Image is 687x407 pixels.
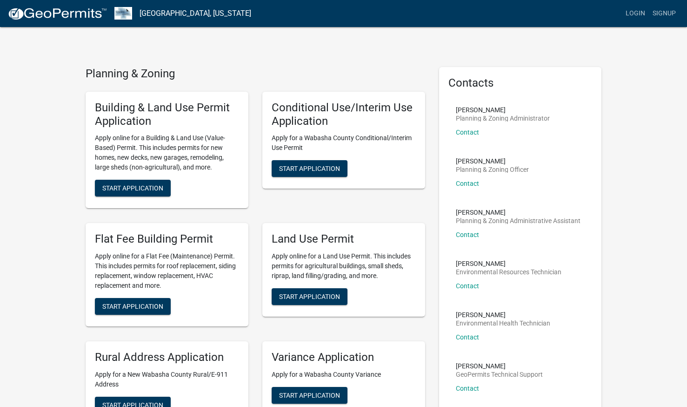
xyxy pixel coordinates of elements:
p: Planning & Zoning Officer [456,166,529,173]
p: Apply online for a Land Use Permit. This includes permits for agricultural buildings, small sheds... [272,251,416,281]
p: Apply for a Wabasha County Variance [272,370,416,380]
p: GeoPermits Technical Support [456,371,543,378]
p: Planning & Zoning Administrative Assistant [456,217,580,224]
button: Start Application [95,298,171,315]
a: Contact [456,180,479,187]
h5: Rural Address Application [95,351,239,364]
a: Contact [456,333,479,341]
h5: Variance Application [272,351,416,364]
a: [GEOGRAPHIC_DATA], [US_STATE] [140,6,251,21]
a: Contact [456,129,479,136]
p: Environmental Resources Technician [456,269,561,275]
span: Start Application [102,303,163,310]
h5: Flat Fee Building Permit [95,232,239,246]
p: [PERSON_NAME] [456,158,529,164]
a: Contact [456,282,479,290]
span: Start Application [279,165,340,172]
span: Start Application [102,184,163,192]
a: Contact [456,385,479,392]
img: Wabasha County, Minnesota [114,7,132,20]
span: Start Application [279,293,340,300]
button: Start Application [272,288,347,305]
p: Environmental Health Technician [456,320,550,326]
p: Apply for a New Wabasha County Rural/E-911 Address [95,370,239,389]
p: [PERSON_NAME] [456,107,550,113]
h5: Building & Land Use Permit Application [95,101,239,128]
p: [PERSON_NAME] [456,312,550,318]
p: Apply online for a Flat Fee (Maintenance) Permit. This includes permits for roof replacement, sid... [95,251,239,291]
p: Planning & Zoning Administrator [456,115,550,122]
span: Start Application [279,391,340,399]
h4: Planning & Zoning [86,67,425,81]
p: [PERSON_NAME] [456,209,580,216]
button: Start Application [272,160,347,177]
p: [PERSON_NAME] [456,260,561,267]
h5: Contacts [448,76,593,90]
p: Apply for a Wabasha County Conditional/Interim Use Permit [272,133,416,153]
p: Apply online for a Building & Land Use (Value-Based) Permit. This includes permits for new homes,... [95,133,239,172]
a: Contact [456,231,479,238]
p: [PERSON_NAME] [456,363,543,369]
a: Login [622,5,649,22]
h5: Land Use Permit [272,232,416,246]
button: Start Application [95,180,171,197]
a: Signup [649,5,680,22]
h5: Conditional Use/Interim Use Application [272,101,416,128]
button: Start Application [272,387,347,404]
